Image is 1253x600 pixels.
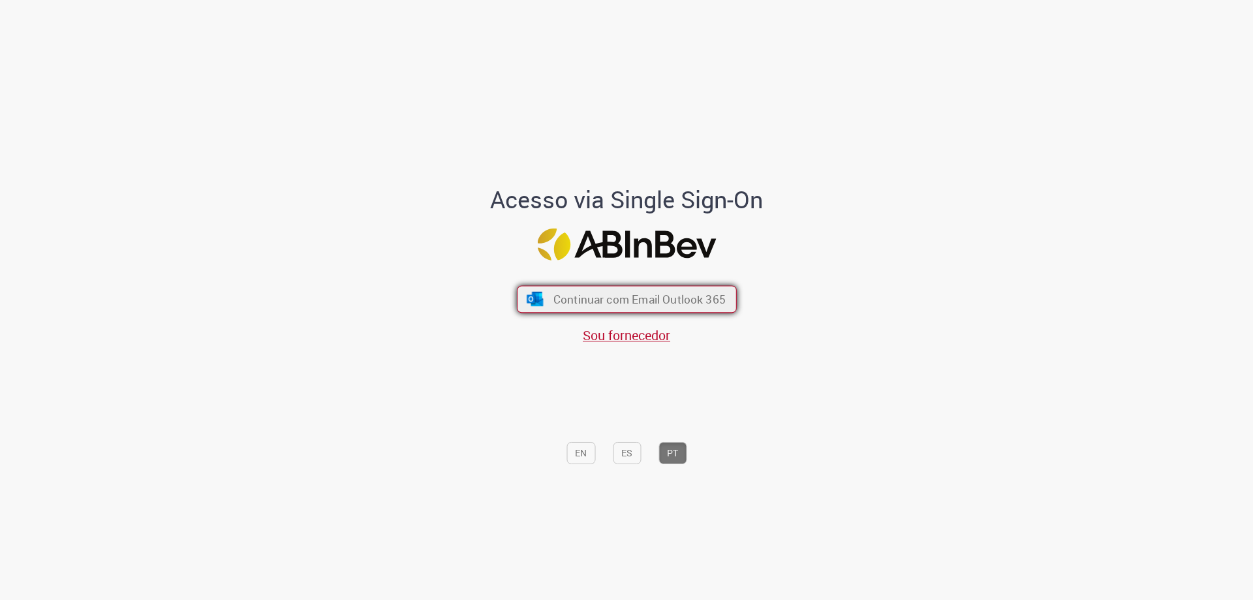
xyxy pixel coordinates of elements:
img: Logo ABInBev [537,229,716,261]
button: EN [566,442,595,464]
button: ícone Azure/Microsoft 360 Continuar com Email Outlook 365 [517,286,737,313]
button: PT [658,442,687,464]
h1: Acesso via Single Sign-On [446,187,808,213]
span: Continuar com Email Outlook 365 [553,292,725,307]
a: Sou fornecedor [583,326,670,344]
img: ícone Azure/Microsoft 360 [525,292,544,306]
button: ES [613,442,641,464]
